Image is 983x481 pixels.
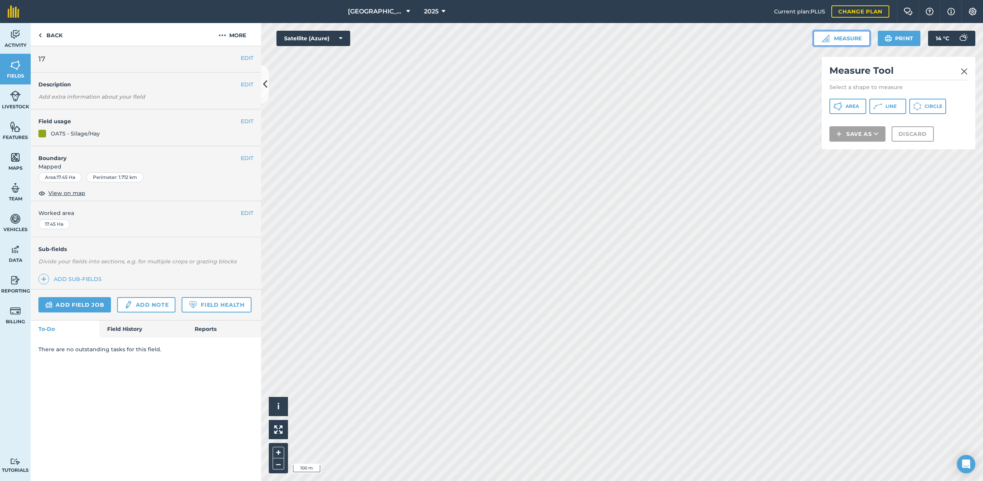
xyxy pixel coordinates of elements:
[273,447,284,458] button: +
[38,345,253,354] p: There are no outstanding tasks for this field.
[885,103,897,109] span: Line
[831,5,889,18] a: Change plan
[936,31,949,46] span: 14 ° C
[241,54,253,62] button: EDIT
[10,244,21,255] img: svg+xml;base64,PD94bWwgdmVyc2lvbj0iMS4wIiBlbmNvZGluZz0idXRmLTgiPz4KPCEtLSBHZW5lcmF0b3I6IEFkb2JlIE...
[31,245,261,253] h4: Sub-fields
[925,8,934,15] img: A question mark icon
[269,397,288,416] button: i
[38,297,111,312] a: Add field job
[774,7,825,16] span: Current plan : PLUS
[276,31,350,46] button: Satellite (Azure)
[38,93,145,100] em: Add extra information about your field
[38,188,45,198] img: svg+xml;base64,PHN2ZyB4bWxucz0iaHR0cDovL3d3dy53My5vcmcvMjAwMC9zdmciIHdpZHRoPSIxOCIgaGVpZ2h0PSIyNC...
[961,67,968,76] img: svg+xml;base64,PHN2ZyB4bWxucz0iaHR0cDovL3d3dy53My5vcmcvMjAwMC9zdmciIHdpZHRoPSIyMiIgaGVpZ2h0PSIzMC...
[957,455,975,473] div: Open Intercom Messenger
[204,23,261,46] button: More
[10,60,21,71] img: svg+xml;base64,PHN2ZyB4bWxucz0iaHR0cDovL3d3dy53My5vcmcvMjAwMC9zdmciIHdpZHRoPSI1NiIgaGVpZ2h0PSI2MC...
[885,34,892,43] img: svg+xml;base64,PHN2ZyB4bWxucz0iaHR0cDovL3d3dy53My5vcmcvMjAwMC9zdmciIHdpZHRoPSIxOSIgaGVpZ2h0PSIyNC...
[829,83,968,91] p: Select a shape to measure
[813,31,870,46] button: Measure
[273,458,284,469] button: –
[38,54,45,64] span: 17
[968,8,977,15] img: A cog icon
[846,103,859,109] span: Area
[878,31,921,46] button: Print
[38,117,241,126] h4: Field usage
[38,219,70,229] div: 17.45 Ha
[38,31,42,40] img: svg+xml;base64,PHN2ZyB4bWxucz0iaHR0cDovL3d3dy53My5vcmcvMjAwMC9zdmciIHdpZHRoPSI5IiBoZWlnaHQ9IjI0Ii...
[10,152,21,163] img: svg+xml;base64,PHN2ZyB4bWxucz0iaHR0cDovL3d3dy53My5vcmcvMjAwMC9zdmciIHdpZHRoPSI1NiIgaGVpZ2h0PSI2MC...
[10,90,21,102] img: svg+xml;base64,PD94bWwgdmVyc2lvbj0iMS4wIiBlbmNvZGluZz0idXRmLTgiPz4KPCEtLSBHZW5lcmF0b3I6IEFkb2JlIE...
[928,31,975,46] button: 14 °C
[348,7,403,16] span: [GEOGRAPHIC_DATA]
[892,126,934,142] button: Discard
[38,258,237,265] em: Divide your fields into sections, e.g. for multiple crops or grazing blocks
[869,99,906,114] button: Line
[48,189,85,197] span: View on map
[38,188,85,198] button: View on map
[8,5,19,18] img: fieldmargin Logo
[829,99,866,114] button: Area
[41,274,46,284] img: svg+xml;base64,PHN2ZyB4bWxucz0iaHR0cDovL3d3dy53My5vcmcvMjAwMC9zdmciIHdpZHRoPSIxNCIgaGVpZ2h0PSIyNC...
[241,154,253,162] button: EDIT
[38,80,253,89] h4: Description
[45,300,53,309] img: svg+xml;base64,PD94bWwgdmVyc2lvbj0iMS4wIiBlbmNvZGluZz0idXRmLTgiPz4KPCEtLSBHZW5lcmF0b3I6IEFkb2JlIE...
[31,162,261,171] span: Mapped
[10,121,21,132] img: svg+xml;base64,PHN2ZyB4bWxucz0iaHR0cDovL3d3dy53My5vcmcvMjAwMC9zdmciIHdpZHRoPSI1NiIgaGVpZ2h0PSI2MC...
[38,172,82,182] div: Area : 17.45 Ha
[925,103,942,109] span: Circle
[241,209,253,217] button: EDIT
[947,7,955,16] img: svg+xml;base64,PHN2ZyB4bWxucz0iaHR0cDovL3d3dy53My5vcmcvMjAwMC9zdmciIHdpZHRoPSIxNyIgaGVpZ2h0PSIxNy...
[10,274,21,286] img: svg+xml;base64,PD94bWwgdmVyc2lvbj0iMS4wIiBlbmNvZGluZz0idXRmLTgiPz4KPCEtLSBHZW5lcmF0b3I6IEFkb2JlIE...
[182,297,251,312] a: Field Health
[10,458,21,465] img: svg+xml;base64,PD94bWwgdmVyc2lvbj0iMS4wIiBlbmNvZGluZz0idXRmLTgiPz4KPCEtLSBHZW5lcmF0b3I6IEFkb2JlIE...
[241,117,253,126] button: EDIT
[10,305,21,317] img: svg+xml;base64,PD94bWwgdmVyc2lvbj0iMS4wIiBlbmNvZGluZz0idXRmLTgiPz4KPCEtLSBHZW5lcmF0b3I6IEFkb2JlIE...
[909,99,946,114] button: Circle
[187,321,261,337] a: Reports
[38,209,253,217] span: Worked area
[38,274,105,284] a: Add sub-fields
[10,213,21,225] img: svg+xml;base64,PD94bWwgdmVyc2lvbj0iMS4wIiBlbmNvZGluZz0idXRmLTgiPz4KPCEtLSBHZW5lcmF0b3I6IEFkb2JlIE...
[86,172,144,182] div: Perimeter : 1.712 km
[218,31,226,40] img: svg+xml;base64,PHN2ZyB4bWxucz0iaHR0cDovL3d3dy53My5vcmcvMjAwMC9zdmciIHdpZHRoPSIyMCIgaGVpZ2h0PSIyNC...
[51,129,100,138] div: OATS - Silage/Hay
[904,8,913,15] img: Two speech bubbles overlapping with the left bubble in the forefront
[31,321,99,337] a: To-Do
[955,31,971,46] img: svg+xml;base64,PD94bWwgdmVyc2lvbj0iMS4wIiBlbmNvZGluZz0idXRmLTgiPz4KPCEtLSBHZW5lcmF0b3I6IEFkb2JlIE...
[241,80,253,89] button: EDIT
[274,425,283,434] img: Four arrows, one pointing top left, one top right, one bottom right and the last bottom left
[117,297,175,312] a: Add note
[10,182,21,194] img: svg+xml;base64,PD94bWwgdmVyc2lvbj0iMS4wIiBlbmNvZGluZz0idXRmLTgiPz4KPCEtLSBHZW5lcmF0b3I6IEFkb2JlIE...
[829,64,968,80] h2: Measure Tool
[99,321,187,337] a: Field History
[124,300,132,309] img: svg+xml;base64,PD94bWwgdmVyc2lvbj0iMS4wIiBlbmNvZGluZz0idXRmLTgiPz4KPCEtLSBHZW5lcmF0b3I6IEFkb2JlIE...
[31,23,70,46] a: Back
[31,146,241,162] h4: Boundary
[277,402,280,411] span: i
[822,35,829,42] img: Ruler icon
[829,126,885,142] button: Save as
[836,129,842,139] img: svg+xml;base64,PHN2ZyB4bWxucz0iaHR0cDovL3d3dy53My5vcmcvMjAwMC9zdmciIHdpZHRoPSIxNCIgaGVpZ2h0PSIyNC...
[10,29,21,40] img: svg+xml;base64,PD94bWwgdmVyc2lvbj0iMS4wIiBlbmNvZGluZz0idXRmLTgiPz4KPCEtLSBHZW5lcmF0b3I6IEFkb2JlIE...
[424,7,439,16] span: 2025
